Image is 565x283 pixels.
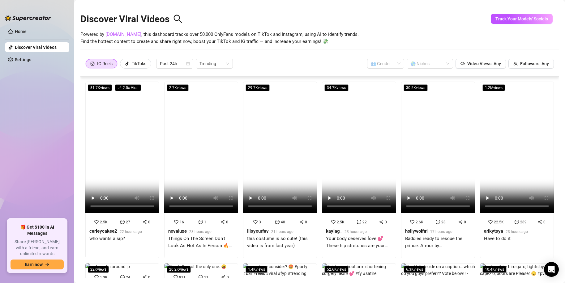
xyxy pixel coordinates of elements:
[379,220,383,224] span: share-alt
[326,235,392,250] div: Your body deserves love 💕 These hip stretches are your little reminder to slow down, release, and...
[220,220,225,224] span: share-alt
[227,275,229,280] span: 0
[115,84,141,91] span: 2.5 x Viral
[120,230,142,234] span: 22 hours ago
[88,266,109,273] span: 22K views
[281,220,285,224] span: 40
[299,220,304,224] span: share-alt
[94,275,99,279] span: heart
[199,220,203,224] span: message
[15,29,27,34] a: Home
[508,59,554,69] button: Followers: Any
[538,220,542,224] span: share-alt
[11,239,64,257] span: Share [PERSON_NAME] with a friend, and earn unlimited rewards
[322,82,396,258] a: 34.7Kviews2.5K220kaylag_23 hours agoYour body deserves love 💕 These hip stretches are your little...
[120,275,125,279] span: message
[436,220,440,224] span: message
[543,220,546,224] span: 0
[226,220,228,224] span: 0
[125,61,129,66] span: tik-tok
[326,228,342,234] strong: kaylag_
[25,262,43,267] span: Earn now
[495,16,548,21] span: Track Your Models' Socials
[204,220,206,224] span: 1
[484,235,528,243] div: Have to do it
[100,220,108,224] span: 2.5K
[45,262,49,267] span: arrow-right
[247,228,269,234] strong: lilsyourfav
[324,84,349,91] span: 34.7K views
[148,275,150,280] span: 0
[148,220,150,224] span: 0
[491,14,553,24] button: Track Your Models' Socials
[164,263,226,270] img: Surely I'm not the only one. 😝
[88,84,112,91] span: 81.7K views
[97,59,113,68] div: IG Reels
[405,228,428,234] strong: hollywolfirl
[5,15,51,21] img: logo-BBDzfeDw.svg
[331,220,336,224] span: heart
[167,266,191,273] span: 20.2K views
[126,275,130,280] span: 24
[143,220,147,224] span: share-alt
[506,230,528,234] span: 23 hours ago
[515,220,519,224] span: message
[488,220,493,224] span: heart
[520,220,527,224] span: 289
[345,230,367,234] span: 23 hours ago
[168,235,234,250] div: Things On The Screen Don't Look As Hot As In Person 🔥⁠ ⁠🔎 [PERSON_NAME] Bralette⁠ 🔎Tall Call It E...
[484,228,503,234] strong: arikytsya
[482,84,505,91] span: 1.2M views
[100,275,108,280] span: 1.3K
[11,260,64,269] button: Earn nowarrow-right
[246,266,268,273] span: 1.4K views
[430,230,452,234] span: 17 hours ago
[271,230,293,234] span: 21 hours ago
[544,262,559,277] div: Open Intercom Messenger
[11,224,64,236] span: 🎁 Get $100 in AI Messages
[85,263,130,270] img: just goofin around :p
[337,220,345,224] span: 2.5K
[441,220,446,224] span: 28
[94,220,99,224] span: heart
[15,57,31,62] a: Settings
[513,61,518,66] span: team
[221,275,225,279] span: share-alt
[186,62,190,65] span: calendar
[494,220,504,224] span: 22.5K
[357,220,361,224] span: message
[243,82,317,258] a: 29.7Kviews3400lilsyourfav21 hours agothis costume is so cute! (this video is from last year)
[404,84,428,91] span: 30.5K views
[482,266,507,273] span: 10.4K views
[401,82,475,258] a: 30.5Kviews2.6K280hollywolfirl17 hours agoBaddies ready to rescue the prince. Armor by @wimmer_art...
[385,220,387,224] span: 0
[467,61,501,66] span: Video Views: Any
[80,31,359,45] span: Powered by , this dashboard tracks over 50,000 OnlyFans models on TikTok and Instagram, using AI ...
[167,84,189,91] span: 2.7K views
[118,86,121,90] span: rise
[416,220,423,224] span: 2.6K
[89,228,117,234] strong: carleycakee2
[410,220,414,224] span: heart
[132,59,146,68] div: TikToks
[173,14,182,23] span: search
[404,266,426,273] span: 6.3K views
[259,220,261,224] span: 3
[247,235,313,250] div: this costume is so cute! (this video is from last year)
[174,220,178,224] span: heart
[126,220,130,224] span: 27
[85,82,159,258] a: 81.7Kviewsrise2.5x Viral2.5K270carleycakee222 hours agowho wants a sip?
[456,59,506,69] button: Video Views: Any
[275,220,280,224] span: message
[480,82,554,258] a: 1.2Mviews22.5K2890arikytsya23 hours agoHave to do it
[173,275,178,279] span: heart
[164,82,238,258] a: 2.7Kviews1610novaluxe23 hours agoThings On The Screen Don't Look As Hot As In Person 🔥⁠ ⁠🔎 [PERSO...
[199,275,203,279] span: message
[460,61,465,66] span: eye
[324,266,349,273] span: 52.6K views
[458,220,463,224] span: share-alt
[80,13,182,25] h2: Discover Viral Videos
[362,220,367,224] span: 22
[168,228,187,234] strong: novaluxe
[253,220,258,224] span: heart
